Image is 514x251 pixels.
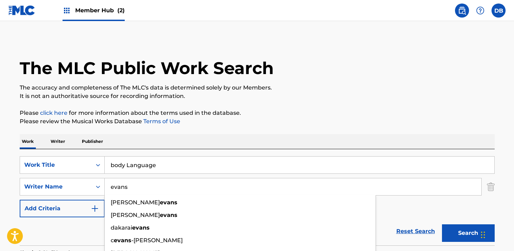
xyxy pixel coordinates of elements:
[20,92,495,100] p: It is not an authoritative source for recording information.
[20,58,274,79] h1: The MLC Public Work Search
[20,109,495,117] p: Please for more information about the terms used in the database.
[132,224,150,231] strong: evans
[160,199,177,206] strong: evans
[442,224,495,242] button: Search
[458,6,466,15] img: search
[111,212,160,218] span: [PERSON_NAME]
[131,237,183,244] span: -[PERSON_NAME]
[479,217,514,251] iframe: Chat Widget
[63,6,71,15] img: Top Rightsholders
[8,5,35,15] img: MLC Logo
[111,224,132,231] span: dakarai
[20,134,36,149] p: Work
[48,134,67,149] p: Writer
[481,224,485,245] div: Drag
[114,237,131,244] strong: evans
[487,178,495,196] img: Delete Criterion
[75,6,125,14] span: Member Hub
[24,183,87,191] div: Writer Name
[80,134,105,149] p: Publisher
[111,199,160,206] span: [PERSON_NAME]
[160,212,177,218] strong: evans
[455,4,469,18] a: Public Search
[40,110,67,116] a: click here
[492,4,506,18] div: User Menu
[91,204,99,213] img: 9d2ae6d4665cec9f34b9.svg
[111,237,114,244] span: c
[393,224,438,239] a: Reset Search
[476,6,484,15] img: help
[20,84,495,92] p: The accuracy and completeness of The MLC's data is determined solely by our Members.
[24,161,87,169] div: Work Title
[20,156,495,245] form: Search Form
[473,4,487,18] div: Help
[20,117,495,126] p: Please review the Musical Works Database
[20,200,105,217] button: Add Criteria
[142,118,180,125] a: Terms of Use
[117,7,125,14] span: (2)
[494,156,514,212] iframe: Resource Center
